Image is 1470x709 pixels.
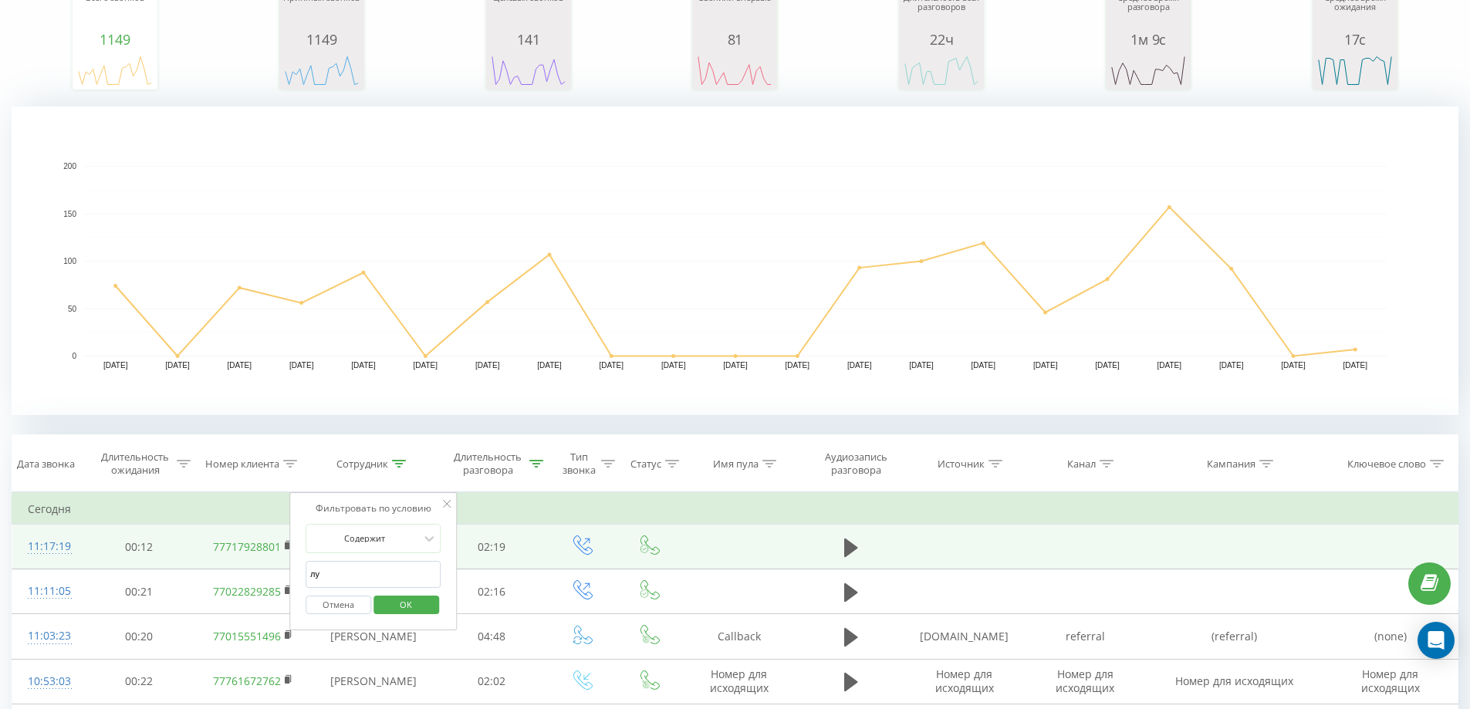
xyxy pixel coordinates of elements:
[213,584,281,599] a: 77022829285
[12,494,1458,525] td: Сегодня
[83,569,195,614] td: 00:21
[723,361,748,370] text: [DATE]
[847,361,872,370] text: [DATE]
[1281,361,1306,370] text: [DATE]
[475,361,500,370] text: [DATE]
[811,451,901,477] div: Аудиозапись разговора
[490,32,567,47] div: 141
[1316,47,1394,93] svg: A chart.
[450,451,526,477] div: Длительность разговора
[289,361,314,370] text: [DATE]
[561,451,597,477] div: Тип звонка
[384,593,427,616] span: OK
[83,659,195,704] td: 00:22
[909,361,934,370] text: [DATE]
[904,614,1025,659] td: [DOMAIN_NAME]
[1145,659,1323,704] td: Номер для исходящих
[306,596,371,615] button: Отмена
[311,614,436,659] td: [PERSON_NAME]
[28,576,68,606] div: 11:11:05
[72,352,76,360] text: 0
[63,162,76,170] text: 200
[1219,361,1244,370] text: [DATE]
[903,32,980,47] div: 22ч
[165,361,190,370] text: [DATE]
[12,106,1458,415] svg: A chart.
[83,614,195,659] td: 00:20
[17,457,75,471] div: Дата звонка
[1347,457,1426,471] div: Ключевое слово
[1110,32,1187,47] div: 1м 9с
[63,210,76,218] text: 150
[436,569,548,614] td: 02:16
[1145,614,1323,659] td: (referral)
[630,457,661,471] div: Статус
[1157,361,1182,370] text: [DATE]
[213,674,281,688] a: 77761672762
[1418,622,1455,659] div: Open Intercom Messenger
[28,621,68,651] div: 11:03:23
[306,561,441,588] input: Введите значение
[1316,32,1394,47] div: 17с
[713,457,759,471] div: Имя пула
[28,667,68,697] div: 10:53:03
[681,614,797,659] td: Callback
[1095,361,1120,370] text: [DATE]
[63,257,76,265] text: 100
[83,525,195,569] td: 00:12
[213,629,281,643] a: 77015551496
[436,614,548,659] td: 04:48
[696,32,773,47] div: 81
[1067,457,1096,471] div: Канал
[786,361,810,370] text: [DATE]
[1323,614,1458,659] td: (none)
[1207,457,1255,471] div: Кампания
[351,361,376,370] text: [DATE]
[436,525,548,569] td: 02:19
[661,361,686,370] text: [DATE]
[205,457,279,471] div: Номер клиента
[283,32,360,47] div: 1149
[28,532,68,562] div: 11:17:19
[97,451,174,477] div: Длительность ожидания
[103,361,128,370] text: [DATE]
[306,501,441,516] div: Фильтровать по условию
[972,361,996,370] text: [DATE]
[681,659,797,704] td: Номер для исходящих
[696,47,773,93] svg: A chart.
[1025,614,1145,659] td: referral
[904,659,1025,704] td: Номер для исходящих
[1323,659,1458,704] td: Номер для исходящих
[373,596,439,615] button: OK
[1343,361,1368,370] text: [DATE]
[336,457,388,471] div: Сотрудник
[1025,659,1145,704] td: Номер для исходящих
[490,47,567,93] svg: A chart.
[903,47,980,93] svg: A chart.
[1033,361,1058,370] text: [DATE]
[1110,47,1187,93] svg: A chart.
[283,47,360,93] svg: A chart.
[213,539,281,554] a: 77717928801
[311,659,436,704] td: [PERSON_NAME]
[76,32,154,47] div: 1149
[537,361,562,370] text: [DATE]
[76,47,154,93] svg: A chart.
[600,361,624,370] text: [DATE]
[228,361,252,370] text: [DATE]
[938,457,985,471] div: Источник
[436,659,548,704] td: 02:02
[68,305,77,313] text: 50
[414,361,438,370] text: [DATE]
